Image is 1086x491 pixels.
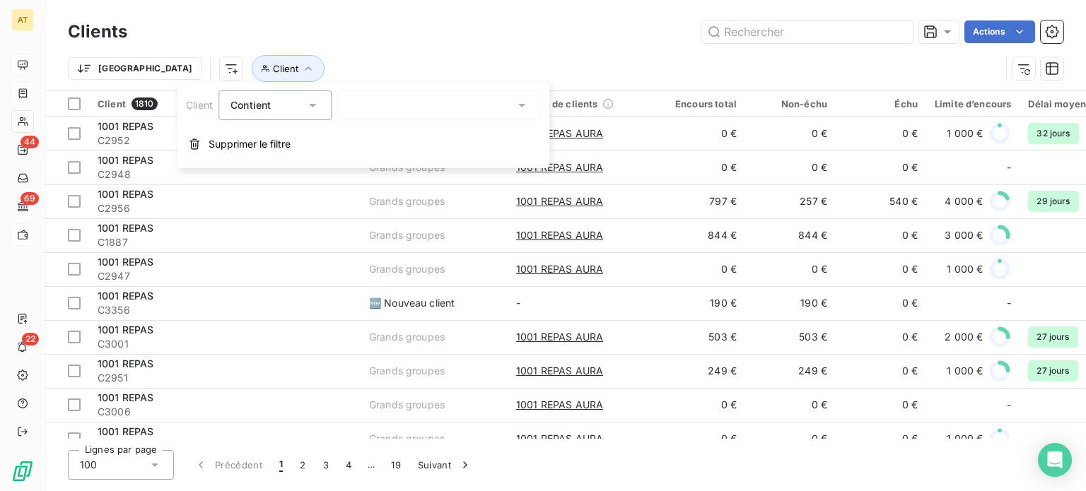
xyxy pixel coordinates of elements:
td: 257 € [745,184,836,218]
button: Client [252,55,325,82]
td: 0 € [745,388,836,422]
button: Suivant [409,450,481,480]
td: 0 € [836,117,926,150]
td: 0 € [836,354,926,388]
td: 844 € [745,218,836,252]
button: 2 [291,450,314,480]
span: 1001 REPAS [98,222,154,234]
span: 2 000 € [945,330,983,344]
div: Open Intercom Messenger [1038,443,1072,477]
input: Rechercher [701,20,913,43]
td: 0 € [745,150,836,184]
span: - [516,297,520,309]
div: Grands groupes [369,262,445,276]
span: 100 [80,458,97,472]
span: C2948 [98,167,352,182]
span: Groupe de clients [516,98,598,110]
span: C2951 [98,371,352,385]
span: 1001 REPAS AURA [516,160,603,174]
td: 0 € [655,422,745,456]
td: 844 € [655,218,745,252]
div: Grands groupes [369,432,445,446]
td: 190 € [655,286,745,320]
div: Grands groupes [369,398,445,412]
td: 190 € [745,286,836,320]
span: 4 000 € [945,194,983,208]
td: 249 € [655,354,745,388]
span: 1001 REPAS AURA [516,126,603,141]
span: 1 000 € [947,262,983,276]
button: Supprimer le filtre [177,129,549,160]
span: 1810 [132,97,158,110]
td: 503 € [655,320,745,354]
td: 0 € [745,252,836,286]
span: Client [273,63,298,74]
span: Client [186,99,213,111]
span: 22 [22,333,39,345]
span: 1001 REPAS AURA [516,262,603,276]
h3: Clients [68,19,127,45]
td: 0 € [655,252,745,286]
span: 27 jours [1028,326,1078,348]
span: - [1007,160,1011,174]
span: 1001 REPAS [98,256,154,268]
div: Non-échu [754,98,827,110]
div: Échu [844,98,918,110]
button: Précédent [185,450,271,480]
span: 27 jours [1028,360,1078,381]
button: 4 [337,450,360,480]
img: Logo LeanPay [11,460,34,483]
div: Grands groupes [369,330,445,344]
div: AT [11,8,34,31]
span: C2952 [98,134,352,148]
span: - [1007,398,1011,412]
span: 29 jours [1028,191,1078,212]
span: Client [98,98,126,110]
button: 1 [271,450,291,480]
span: C3356 [98,303,352,317]
span: 1001 REPAS [98,120,154,132]
td: 503 € [745,320,836,354]
span: 44 [21,136,39,148]
span: 1001 REPAS AURA [516,194,603,208]
span: 1001 REPAS [98,391,154,403]
td: 0 € [655,117,745,150]
span: 1 000 € [947,126,983,141]
td: 0 € [836,252,926,286]
span: 1001 REPAS [98,290,154,302]
td: 0 € [836,218,926,252]
span: 1 000 € [947,432,983,446]
button: Actions [964,20,1035,43]
span: C2956 [98,201,352,215]
span: 1001 REPAS AURA [516,432,603,446]
span: 1001 REPAS [98,154,154,166]
td: 0 € [836,388,926,422]
button: 3 [315,450,337,480]
td: 0 € [655,388,745,422]
span: C1887 [98,235,352,249]
span: C3006 [98,405,352,419]
td: 797 € [655,184,745,218]
button: 19 [383,450,409,480]
div: Grands groupes [369,364,445,378]
div: Grands groupes [369,228,445,242]
td: 0 € [836,320,926,354]
td: 0 € [836,422,926,456]
span: 1001 REPAS AURA [516,364,603,378]
button: [GEOGRAPHIC_DATA] [68,57,202,80]
span: 1001 REPAS AURA [516,228,603,242]
span: … [360,454,383,476]
div: Grands groupes [369,194,445,208]
span: 1001 REPAS AURA [516,330,603,344]
td: 0 € [745,117,836,150]
span: 32 jours [1028,123,1078,144]
span: Supprimer le filtre [209,137,291,151]
td: 0 € [745,422,836,456]
td: 540 € [836,184,926,218]
span: - [1007,296,1011,310]
td: 0 € [836,286,926,320]
div: Limite d’encours [935,98,1011,110]
span: 1001 REPAS AURA [516,398,603,412]
span: 1001 REPAS [98,324,154,336]
td: 249 € [745,354,836,388]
